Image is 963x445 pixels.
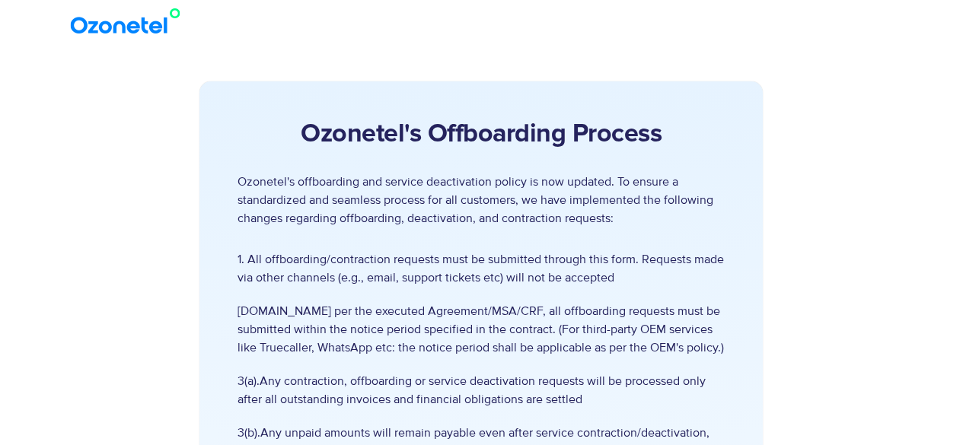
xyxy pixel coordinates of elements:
[238,173,725,227] p: Ozonetel's offboarding and service deactivation policy is now updated. To ensure a standardized a...
[238,250,725,287] span: 1. All offboarding/contraction requests must be submitted through this form. Requests made via ot...
[238,302,725,357] span: [DOMAIN_NAME] per the executed Agreement/MSA/CRF, all offboarding requests must be submitted with...
[238,119,725,150] h2: Ozonetel's Offboarding Process
[238,372,725,408] span: 3(a).Any contraction, offboarding or service deactivation requests will be processed only after a...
